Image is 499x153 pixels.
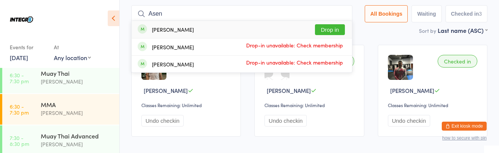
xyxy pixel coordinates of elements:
[315,24,345,35] button: Drop in
[10,41,46,53] div: Events for
[442,135,487,141] button: how to secure with pin
[10,135,29,147] time: 7:30 - 8:30 pm
[41,132,113,140] div: Muay Thai Advanced
[141,102,233,108] div: Classes Remaining: Unlimited
[41,100,113,109] div: MMA
[365,5,408,22] button: All Bookings
[264,102,356,108] div: Classes Remaining: Unlimited
[41,77,113,86] div: [PERSON_NAME]
[479,11,482,17] div: 3
[144,87,188,94] span: [PERSON_NAME]
[264,115,307,127] button: Undo checkin
[438,26,487,34] div: Last name (ASC)
[390,87,434,94] span: [PERSON_NAME]
[388,102,480,108] div: Classes Remaining: Unlimited
[131,5,352,22] input: Search
[388,55,413,80] img: image1754992741.png
[41,69,113,77] div: Muay Thai
[152,26,194,32] div: [PERSON_NAME]
[244,57,345,68] span: Drop-in unavailable: Check membership
[446,5,488,22] button: Checked in3
[438,55,477,68] div: Checked in
[267,87,311,94] span: [PERSON_NAME]
[244,40,345,51] span: Drop-in unavailable: Check membership
[141,115,184,127] button: Undo checkin
[2,94,119,125] a: 6:30 -7:30 pmMMA[PERSON_NAME]
[152,44,194,50] div: [PERSON_NAME]
[7,6,36,34] img: Integr8 Bentleigh
[41,109,113,117] div: [PERSON_NAME]
[411,5,441,22] button: Waiting
[10,72,29,84] time: 6:30 - 7:30 pm
[2,63,119,93] a: 6:30 -7:30 pmMuay Thai[PERSON_NAME]
[442,122,487,131] button: Exit kiosk mode
[152,61,194,67] div: [PERSON_NAME]
[41,140,113,149] div: [PERSON_NAME]
[54,41,91,53] div: At
[419,27,436,34] label: Sort by
[54,53,91,62] div: Any location
[10,103,29,115] time: 6:30 - 7:30 pm
[10,53,28,62] a: [DATE]
[388,115,430,127] button: Undo checkin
